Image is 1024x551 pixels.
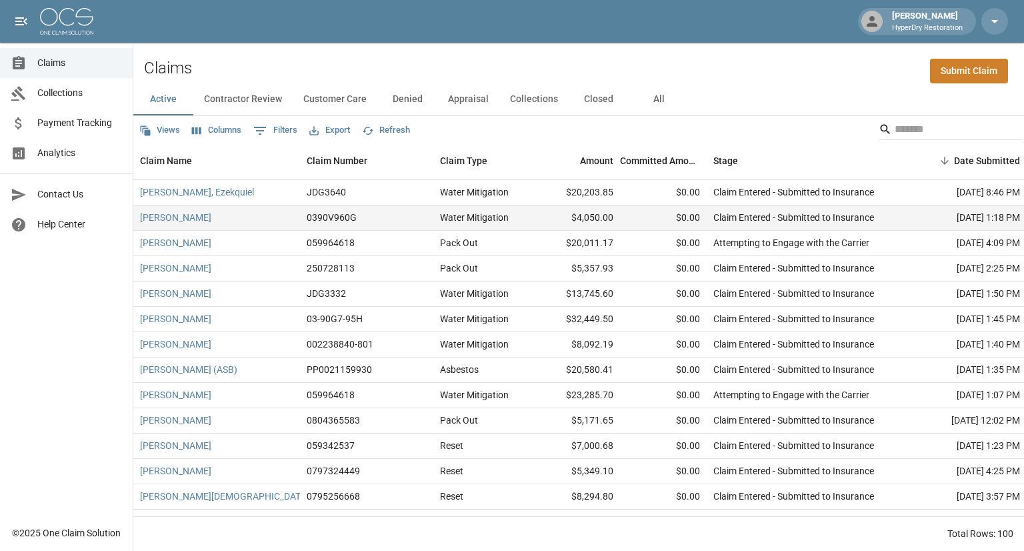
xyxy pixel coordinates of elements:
[887,9,968,33] div: [PERSON_NAME]
[707,142,907,179] div: Stage
[140,490,309,503] a: [PERSON_NAME][DEMOGRAPHIC_DATA]
[437,83,499,115] button: Appraisal
[533,332,620,358] div: $8,092.19
[440,464,463,478] div: Reset
[620,510,707,535] div: $0.00
[307,388,355,402] div: 059964618
[533,142,620,179] div: Amount
[133,83,193,115] button: Active
[440,287,509,300] div: Water Mitigation
[433,142,533,179] div: Claim Type
[37,116,122,130] span: Payment Tracking
[533,510,620,535] div: $22,940.29
[620,180,707,205] div: $0.00
[307,439,355,452] div: 059342537
[533,282,620,307] div: $13,745.60
[713,338,874,351] div: Claim Entered - Submitted to Insurance
[713,490,874,503] div: Claim Entered - Submitted to Insurance
[133,83,1024,115] div: dynamic tabs
[440,363,479,376] div: Asbestos
[440,515,509,528] div: Water Mitigation
[189,120,245,141] button: Select columns
[144,59,192,78] h2: Claims
[307,338,373,351] div: 002238840-801
[533,408,620,434] div: $5,171.65
[440,388,509,402] div: Water Mitigation
[133,142,300,179] div: Claim Name
[307,211,357,224] div: 0390V960G
[713,388,869,402] div: Attempting to Engage with the Carrier
[620,383,707,408] div: $0.00
[140,439,211,452] a: [PERSON_NAME]
[307,261,355,275] div: 250728113
[140,211,211,224] a: [PERSON_NAME]
[713,515,874,528] div: Claim Entered - Submitted to Insurance
[40,8,93,35] img: ocs-logo-white-transparent.png
[713,142,738,179] div: Stage
[307,363,372,376] div: PP0021159930
[440,490,463,503] div: Reset
[713,211,874,224] div: Claim Entered - Submitted to Insurance
[140,312,211,326] a: [PERSON_NAME]
[629,83,689,115] button: All
[620,484,707,510] div: $0.00
[533,231,620,256] div: $20,011.17
[954,142,1020,179] div: Date Submitted
[307,142,367,179] div: Claim Number
[620,142,707,179] div: Committed Amount
[37,146,122,160] span: Analytics
[533,307,620,332] div: $32,449.50
[533,434,620,459] div: $7,000.68
[140,338,211,351] a: [PERSON_NAME]
[533,358,620,383] div: $20,580.41
[359,120,413,141] button: Refresh
[293,83,377,115] button: Customer Care
[140,414,211,427] a: [PERSON_NAME]
[620,307,707,332] div: $0.00
[713,312,874,326] div: Claim Entered - Submitted to Insurance
[620,282,707,307] div: $0.00
[440,261,478,275] div: Pack Out
[306,120,353,141] button: Export
[620,142,700,179] div: Committed Amount
[307,515,346,528] div: JDG3143
[713,261,874,275] div: Claim Entered - Submitted to Insurance
[250,120,301,141] button: Show filters
[440,414,478,427] div: Pack Out
[37,187,122,201] span: Contact Us
[140,142,192,179] div: Claim Name
[580,142,613,179] div: Amount
[136,120,183,141] button: Views
[620,231,707,256] div: $0.00
[140,388,211,402] a: [PERSON_NAME]
[307,287,346,300] div: JDG3332
[533,459,620,484] div: $5,349.10
[440,312,509,326] div: Water Mitigation
[8,8,35,35] button: open drawer
[307,185,346,199] div: JDG3640
[440,185,509,199] div: Water Mitigation
[620,332,707,358] div: $0.00
[140,464,211,478] a: [PERSON_NAME]
[713,287,874,300] div: Claim Entered - Submitted to Insurance
[713,414,874,427] div: Claim Entered - Submitted to Insurance
[879,119,1021,143] div: Search
[947,527,1013,540] div: Total Rows: 100
[533,180,620,205] div: $20,203.85
[140,287,211,300] a: [PERSON_NAME]
[499,83,569,115] button: Collections
[440,439,463,452] div: Reset
[620,358,707,383] div: $0.00
[307,464,360,478] div: 0797324449
[440,236,478,249] div: Pack Out
[440,211,509,224] div: Water Mitigation
[140,185,254,199] a: [PERSON_NAME], Ezekquiel
[377,83,437,115] button: Denied
[37,56,122,70] span: Claims
[713,185,874,199] div: Claim Entered - Submitted to Insurance
[12,526,121,540] div: © 2025 One Claim Solution
[533,256,620,282] div: $5,357.93
[300,142,433,179] div: Claim Number
[533,484,620,510] div: $8,294.80
[713,363,874,376] div: Claim Entered - Submitted to Insurance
